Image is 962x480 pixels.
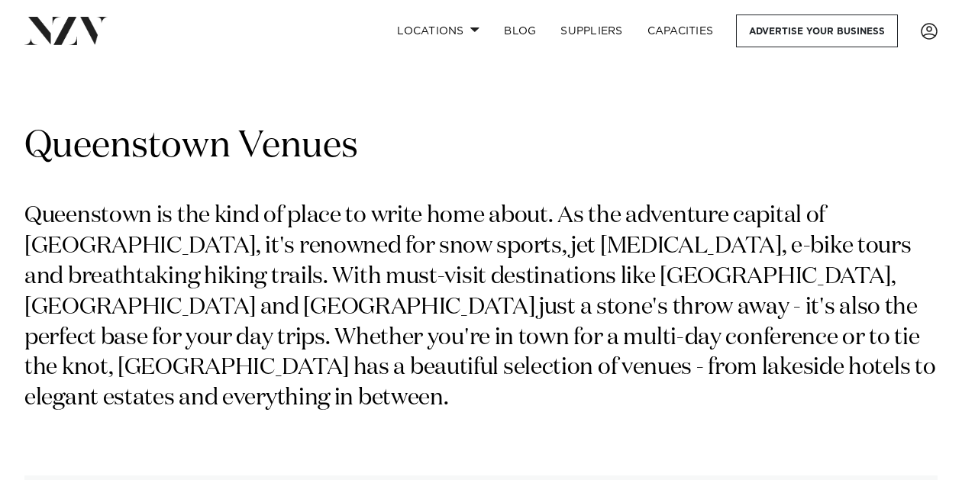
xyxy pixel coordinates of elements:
img: nzv-logo.png [24,17,108,44]
a: Capacities [635,14,726,47]
a: Advertise your business [736,14,898,47]
a: BLOG [492,14,548,47]
a: SUPPLIERS [548,14,634,47]
p: Queenstown is the kind of place to write home about. As the adventure capital of [GEOGRAPHIC_DATA... [24,201,938,414]
h1: Queenstown Venues [24,123,938,171]
a: Locations [385,14,492,47]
